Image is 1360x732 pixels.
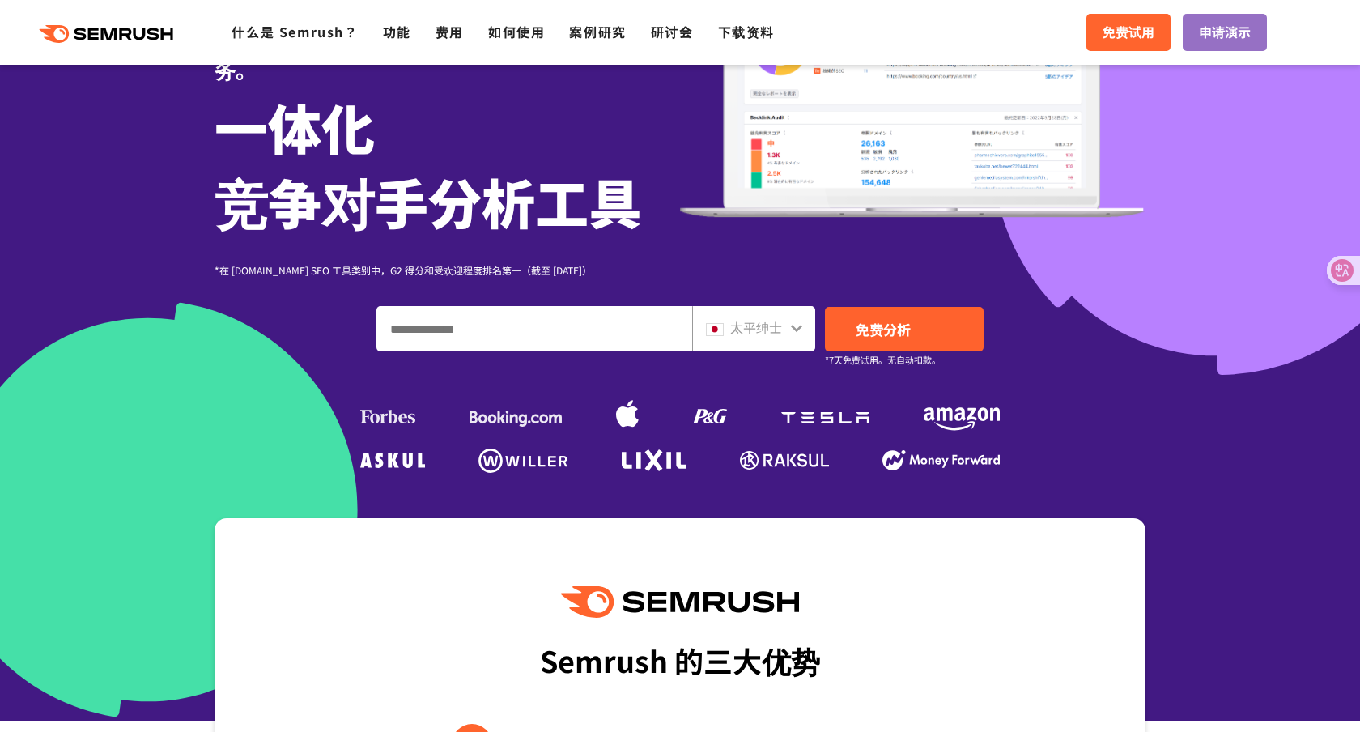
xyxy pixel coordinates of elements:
a: 免费试用 [1086,14,1171,51]
font: Semrush 的三大优势 [540,639,820,681]
a: 下载资料 [718,22,775,41]
a: 研讨会 [651,22,694,41]
a: 如何使用 [488,22,545,41]
input: 输入域名、关键字或 URL [377,307,691,351]
font: 免费分析 [856,319,911,339]
a: 免费分析 [825,307,984,351]
a: 案例研究 [569,22,626,41]
a: 功能 [383,22,411,41]
font: 太平绅士 [730,317,782,337]
a: 什么是 Semrush？ [232,22,358,41]
font: 一体化 [215,87,375,165]
img: Semrush [561,586,799,618]
font: 竞争对手分析工具 [215,162,642,240]
font: 免费试用 [1103,22,1154,41]
a: 申请演示 [1183,14,1267,51]
font: *在 [DOMAIN_NAME] SEO 工具类别中，G2 得分和受欢迎程度排名第一（截至 [DATE]） [215,263,592,277]
font: *7天免费试用。无自动扣款。 [825,353,941,366]
font: 申请演示 [1199,22,1251,41]
a: 费用 [436,22,464,41]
